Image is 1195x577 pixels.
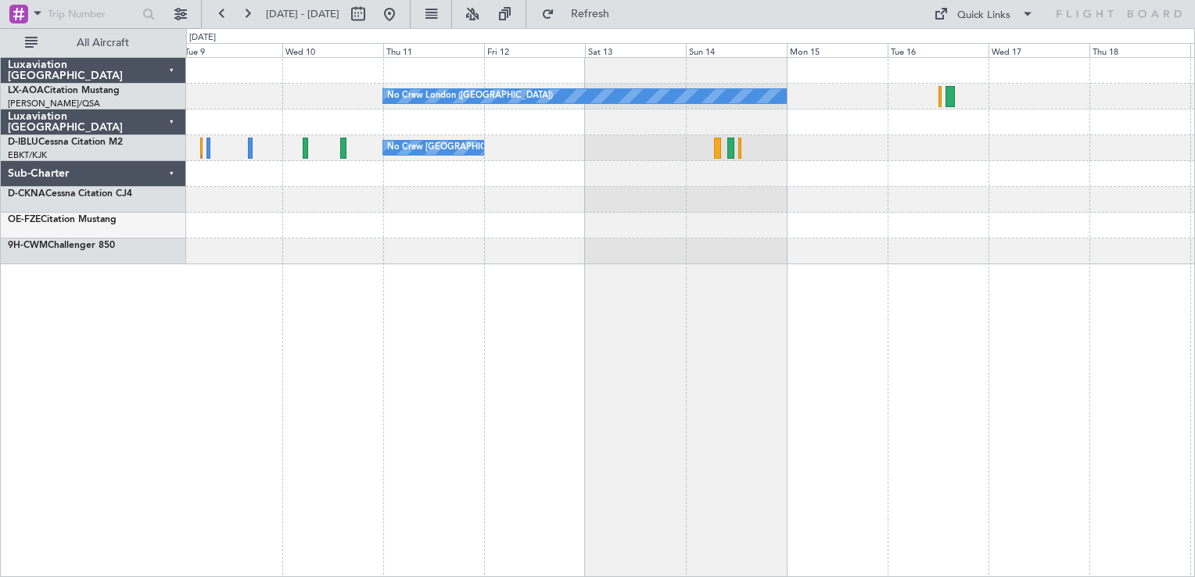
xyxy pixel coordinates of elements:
div: Tue 9 [181,43,282,57]
button: All Aircraft [17,30,170,56]
span: D-CKNA [8,189,45,199]
span: 9H-CWM [8,241,48,250]
span: LX-AOA [8,86,44,95]
div: Sun 14 [686,43,787,57]
div: Fri 12 [484,43,585,57]
div: Thu 18 [1089,43,1190,57]
div: Quick Links [957,8,1010,23]
div: Wed 10 [282,43,383,57]
input: Trip Number [48,2,138,26]
span: D-IBLU [8,138,38,147]
a: [PERSON_NAME]/QSA [8,98,100,109]
button: Quick Links [926,2,1042,27]
a: EBKT/KJK [8,149,47,161]
span: OE-FZE [8,215,41,224]
div: No Crew London ([GEOGRAPHIC_DATA]) [387,84,553,108]
a: LX-AOACitation Mustang [8,86,120,95]
div: Tue 16 [888,43,989,57]
span: [DATE] - [DATE] [266,7,339,21]
div: Sat 13 [585,43,686,57]
span: All Aircraft [41,38,165,48]
div: Wed 17 [989,43,1089,57]
span: Refresh [558,9,623,20]
a: D-IBLUCessna Citation M2 [8,138,123,147]
a: OE-FZECitation Mustang [8,215,117,224]
div: Thu 11 [383,43,484,57]
a: 9H-CWMChallenger 850 [8,241,115,250]
button: Refresh [534,2,628,27]
div: No Crew [GEOGRAPHIC_DATA] ([GEOGRAPHIC_DATA] National) [387,136,649,159]
a: D-CKNACessna Citation CJ4 [8,189,132,199]
div: [DATE] [189,31,216,45]
div: Mon 15 [787,43,888,57]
